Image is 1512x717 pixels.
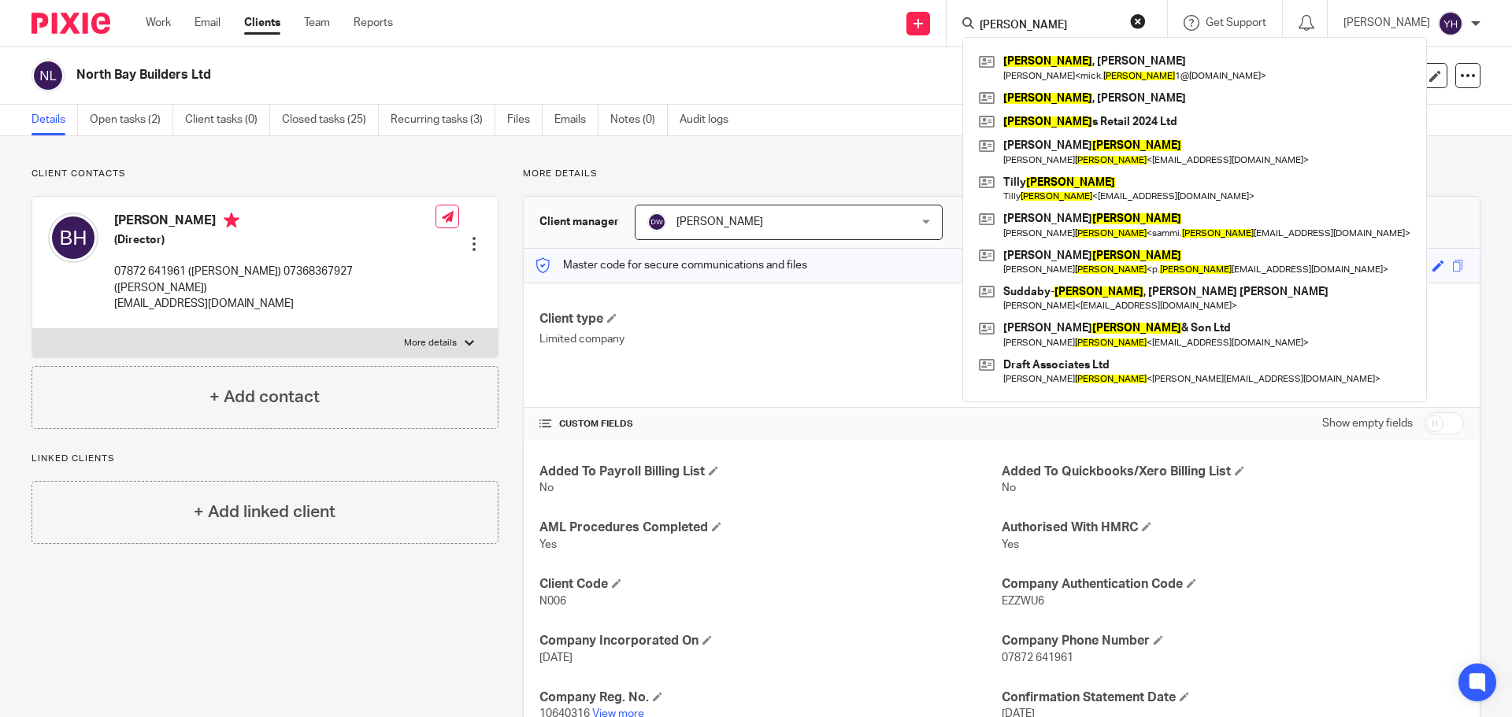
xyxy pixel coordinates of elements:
[1002,689,1464,706] h4: Confirmation Statement Date
[647,213,666,231] img: svg%3E
[1002,576,1464,593] h4: Company Authentication Code
[554,105,598,135] a: Emails
[676,216,763,227] span: [PERSON_NAME]
[1002,633,1464,649] h4: Company Phone Number
[1343,15,1430,31] p: [PERSON_NAME]
[31,105,78,135] a: Details
[31,59,65,92] img: svg%3E
[1438,11,1463,36] img: svg%3E
[304,15,330,31] a: Team
[48,213,98,263] img: svg%3E
[114,213,435,232] h4: [PERSON_NAME]
[539,482,554,493] span: No
[244,15,280,31] a: Clients
[539,539,557,550] span: Yes
[404,337,457,349] p: More details
[523,168,1480,180] p: More details
[1002,519,1464,536] h4: Authorised With HMRC
[31,13,110,34] img: Pixie
[1002,596,1044,607] span: EZZWU6
[1002,482,1016,493] span: No
[539,633,1002,649] h4: Company Incorporated On
[539,418,1002,431] h4: CUSTOM FIELDS
[535,257,807,273] p: Master code for secure communications and files
[610,105,668,135] a: Notes (0)
[146,15,171,31] a: Work
[539,519,1002,536] h4: AML Procedures Completed
[539,331,1002,347] p: Limited company
[1130,13,1146,29] button: Clear
[507,105,543,135] a: Files
[90,105,173,135] a: Open tasks (2)
[1322,416,1413,431] label: Show empty fields
[114,264,435,296] p: 07872 641961 ([PERSON_NAME]) 07368367927 ([PERSON_NAME])
[76,67,1028,83] h2: North Bay Builders Ltd
[31,453,498,465] p: Linked clients
[539,311,1002,327] h4: Client type
[1002,464,1464,480] h4: Added To Quickbooks/Xero Billing List
[185,105,270,135] a: Client tasks (0)
[1002,539,1019,550] span: Yes
[539,464,1002,480] h4: Added To Payroll Billing List
[195,15,220,31] a: Email
[224,213,239,228] i: Primary
[539,652,573,663] span: [DATE]
[282,105,379,135] a: Closed tasks (25)
[680,105,740,135] a: Audit logs
[194,500,335,524] h4: + Add linked client
[1002,652,1073,663] span: 07872 641961
[114,296,435,312] p: [EMAIL_ADDRESS][DOMAIN_NAME]
[539,689,1002,706] h4: Company Reg. No.
[1206,17,1266,28] span: Get Support
[391,105,495,135] a: Recurring tasks (3)
[114,232,435,248] h5: (Director)
[209,385,320,409] h4: + Add contact
[31,168,498,180] p: Client contacts
[354,15,393,31] a: Reports
[539,214,619,230] h3: Client manager
[978,19,1120,33] input: Search
[539,596,566,607] span: N006
[539,576,1002,593] h4: Client Code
